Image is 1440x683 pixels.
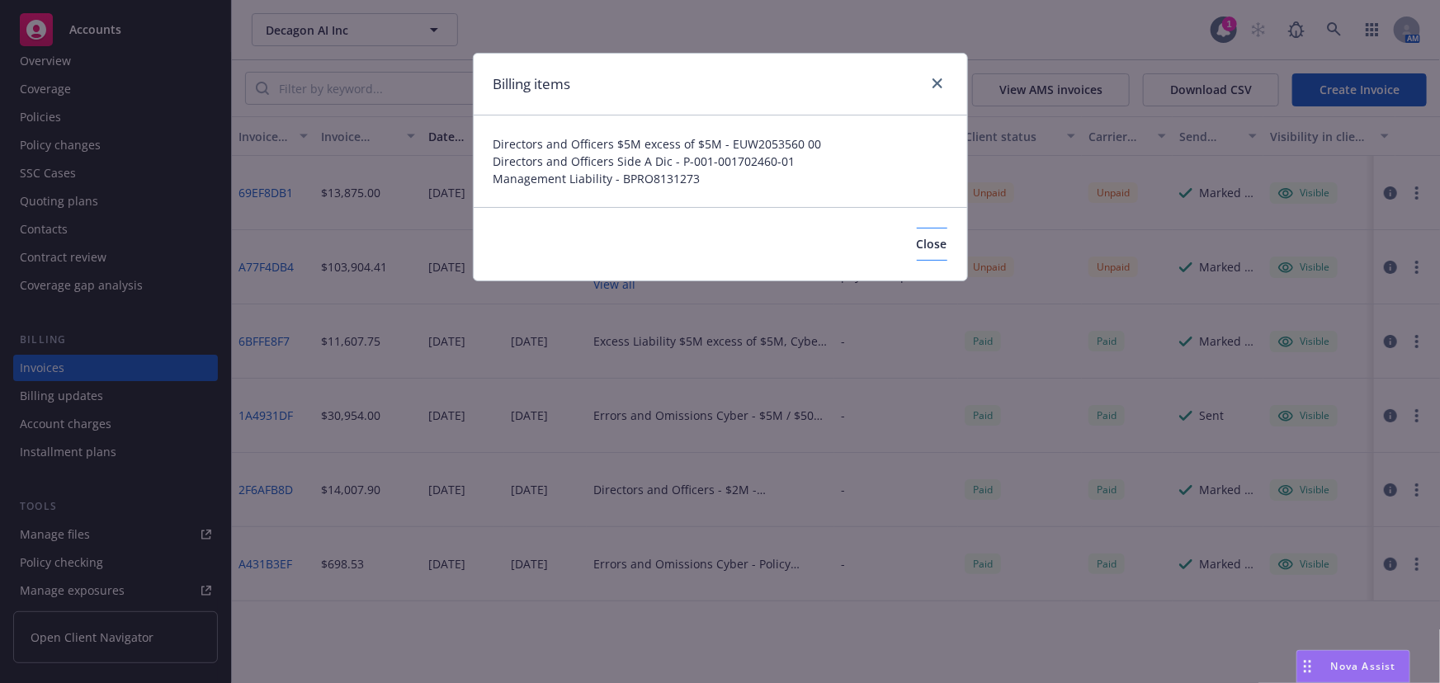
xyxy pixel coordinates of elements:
a: close [928,73,947,93]
button: Close [917,228,947,261]
span: Management Liability - BPRO8131273 [493,170,947,187]
span: Directors and Officers Side A Dic - P-001-001702460-01 [493,153,947,170]
button: Nova Assist [1296,650,1410,683]
h1: Billing items [493,73,571,95]
div: Drag to move [1297,651,1318,682]
span: Close [917,236,947,252]
span: Nova Assist [1331,659,1396,673]
span: Directors and Officers $5M excess of $5M - EUW2053560 00 [493,135,947,153]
